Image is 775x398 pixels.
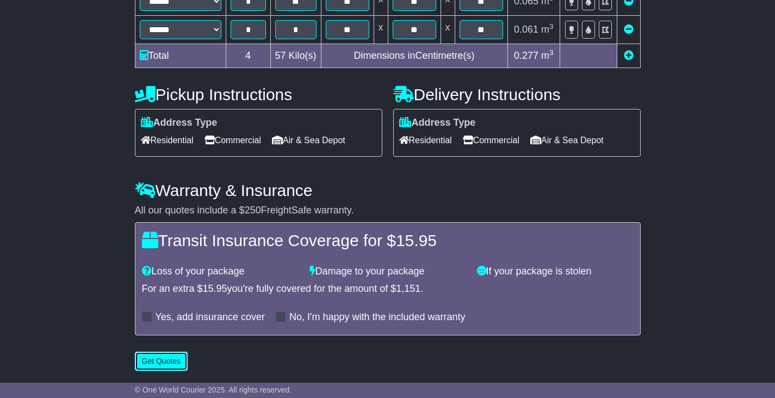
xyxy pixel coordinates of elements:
a: Add new item [624,50,634,61]
span: 57 [275,50,286,61]
span: m [541,24,554,35]
div: For an extra $ you're fully covered for the amount of $ . [142,283,634,295]
label: Yes, add insurance cover [156,311,265,323]
td: Kilo(s) [270,44,321,68]
label: Address Type [141,117,218,129]
h4: Transit Insurance Coverage for $ [142,231,634,249]
label: No, I'm happy with the included warranty [289,311,466,323]
div: Loss of your package [137,266,304,278]
span: Commercial [204,132,261,149]
td: x [374,16,388,44]
span: 15.95 [396,231,437,249]
span: m [541,50,554,61]
label: Address Type [399,117,476,129]
sup: 3 [549,22,554,30]
span: Residential [141,132,194,149]
td: 4 [226,44,270,68]
sup: 3 [549,48,554,57]
td: Dimensions in Centimetre(s) [321,44,507,68]
div: All our quotes include a $ FreightSafe warranty. [135,205,641,217]
span: Commercial [463,132,519,149]
span: Air & Sea Depot [272,132,345,149]
span: Air & Sea Depot [530,132,604,149]
a: Remove this item [624,24,634,35]
button: Get Quotes [135,352,188,371]
h4: Pickup Instructions [135,85,382,103]
span: Residential [399,132,452,149]
span: 0.061 [514,24,538,35]
h4: Warranty & Insurance [135,181,641,199]
span: 250 [245,205,261,216]
span: 15.95 [203,283,227,294]
span: © One World Courier 2025. All rights reserved. [135,385,292,394]
div: Damage to your package [304,266,472,278]
span: 1,151 [396,283,420,294]
td: Total [135,44,226,68]
h4: Delivery Instructions [393,85,641,103]
div: If your package is stolen [472,266,639,278]
span: 0.277 [514,50,538,61]
td: x [441,16,455,44]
